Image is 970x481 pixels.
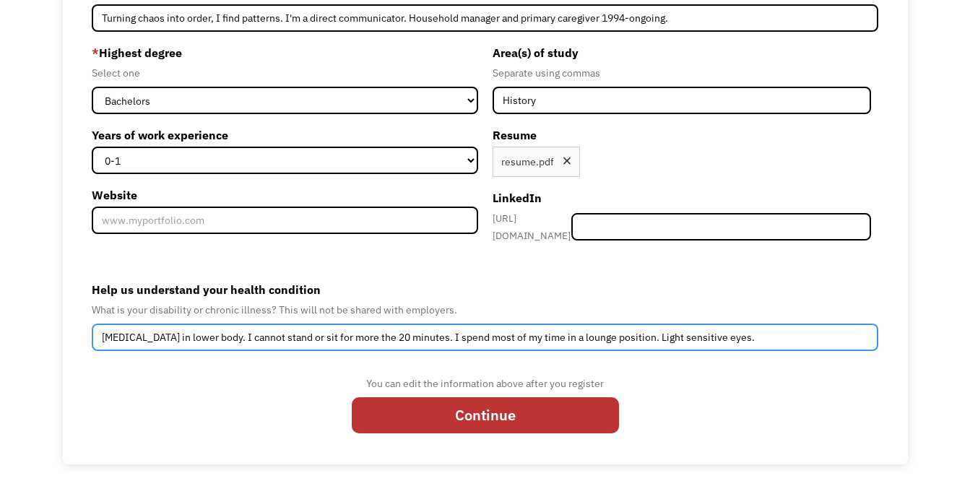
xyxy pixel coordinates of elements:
[493,87,872,114] input: Anthropology, Education
[493,41,872,64] label: Area(s) of study
[352,397,619,434] input: Continue
[92,207,478,234] input: www.myportfolio.com
[92,278,878,301] label: Help us understand your health condition
[493,123,872,147] label: Resume
[501,153,554,170] div: resume.pdf
[92,324,878,351] input: Deafness, Depression, Diabetes
[493,186,872,209] label: LinkedIn
[92,123,478,147] label: Years of work experience
[493,209,572,244] div: [URL][DOMAIN_NAME]
[92,183,478,207] label: Website
[92,41,478,64] label: Highest degree
[92,301,878,318] div: What is your disability or chronic illness? This will not be shared with employers.
[92,64,478,82] div: Select one
[561,155,573,170] div: Remove file
[352,375,619,392] div: You can edit the information above after you register
[92,4,878,32] input: Videography, photography, accounting
[493,64,872,82] div: Separate using commas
